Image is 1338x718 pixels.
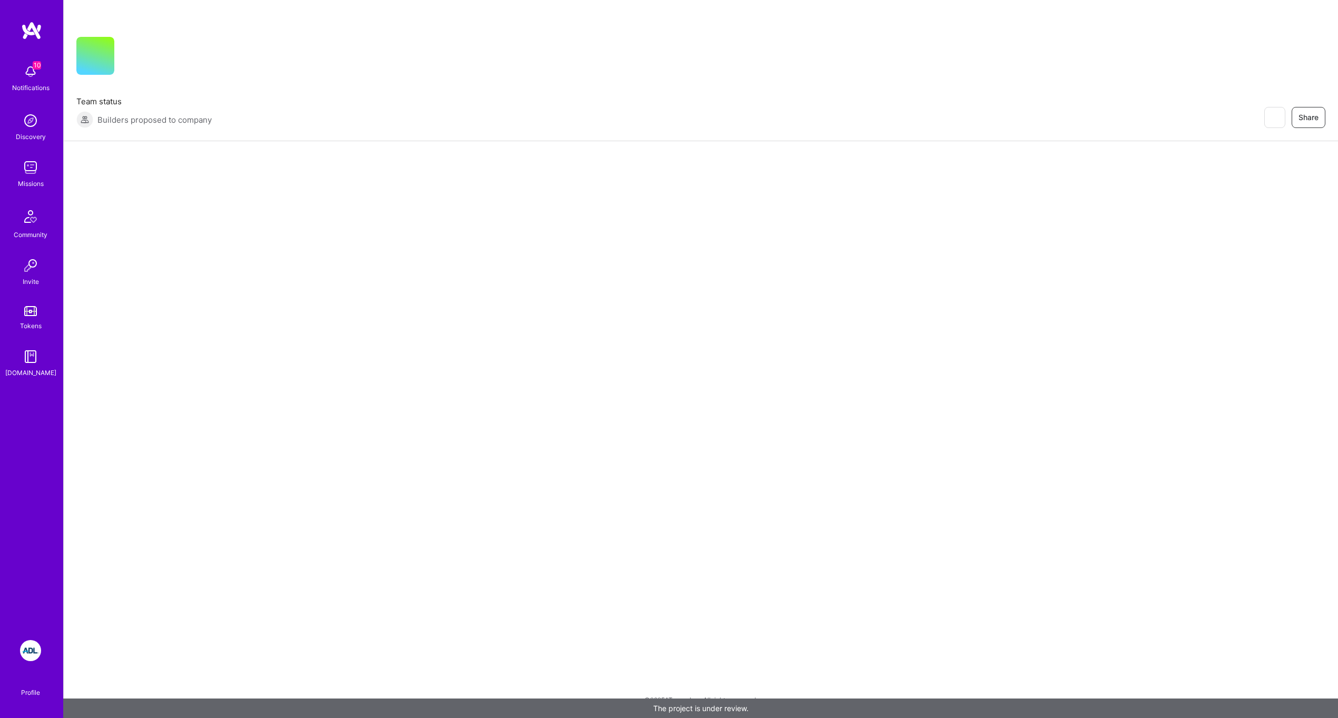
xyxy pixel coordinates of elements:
[18,204,43,229] img: Community
[76,111,93,128] img: Builders proposed to company
[21,21,42,40] img: logo
[63,699,1338,718] div: The project is under review.
[23,276,39,287] div: Invite
[20,110,41,131] img: discovery
[14,229,47,240] div: Community
[16,131,46,142] div: Discovery
[20,255,41,276] img: Invite
[21,687,40,697] div: Profile
[76,96,212,107] span: Team status
[97,114,212,125] span: Builders proposed to company
[20,320,42,331] div: Tokens
[20,346,41,367] img: guide book
[1298,112,1319,123] span: Share
[12,82,50,93] div: Notifications
[20,157,41,178] img: teamwork
[18,178,44,189] div: Missions
[33,61,41,70] span: 10
[20,640,41,661] img: ADL: Technology Modernization Sprint 1
[20,61,41,82] img: bell
[1270,113,1278,122] i: icon EyeClosed
[24,306,37,316] img: tokens
[5,367,56,378] div: [DOMAIN_NAME]
[127,54,135,62] i: icon CompanyGray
